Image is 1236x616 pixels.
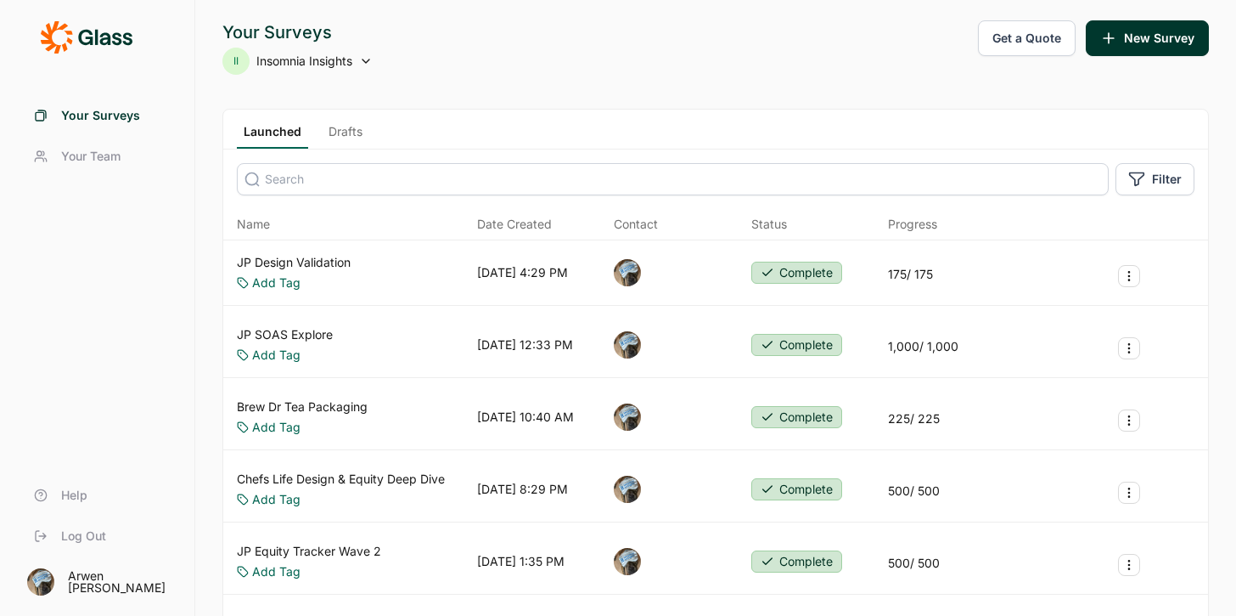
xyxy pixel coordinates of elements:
div: [DATE] 12:33 PM [477,336,573,353]
a: Drafts [322,123,369,149]
button: Filter [1115,163,1194,195]
img: ocn8z7iqvmiiaveqkfqd.png [614,404,641,431]
div: [DATE] 10:40 AM [477,409,574,426]
a: JP Equity Tracker Wave 2 [237,543,381,560]
div: II [222,48,250,75]
div: 225 / 225 [888,410,940,427]
a: Add Tag [252,491,301,508]
img: ocn8z7iqvmiiaveqkfqd.png [614,476,641,503]
a: Add Tag [252,274,301,291]
div: [DATE] 8:29 PM [477,481,568,498]
button: Complete [751,406,842,428]
a: Add Tag [252,347,301,364]
div: 175 / 175 [888,266,933,283]
button: Survey Actions [1118,554,1140,576]
div: [DATE] 4:29 PM [477,264,568,281]
div: Progress [888,216,937,233]
img: ocn8z7iqvmiiaveqkfqd.png [614,259,641,286]
div: Your Surveys [222,20,373,44]
img: ocn8z7iqvmiiaveqkfqd.png [614,548,641,575]
span: Your Surveys [61,107,140,124]
button: Complete [751,551,842,573]
button: Survey Actions [1118,337,1140,359]
img: ocn8z7iqvmiiaveqkfqd.png [614,331,641,359]
div: 500 / 500 [888,555,940,572]
img: ocn8z7iqvmiiaveqkfqd.png [27,568,54,596]
div: 1,000 / 1,000 [888,338,958,355]
span: Help [61,487,87,504]
button: New Survey [1086,20,1209,56]
div: Contact [614,216,658,233]
a: JP Design Validation [237,254,351,271]
button: Complete [751,334,842,356]
a: JP SOAS Explore [237,326,333,343]
button: Complete [751,478,842,500]
span: Your Team [61,148,121,165]
div: 500 / 500 [888,483,940,500]
button: Survey Actions [1118,482,1140,504]
div: Status [751,216,787,233]
div: [DATE] 1:35 PM [477,553,565,570]
button: Get a Quote [978,20,1076,56]
span: Log Out [61,528,106,545]
button: Survey Actions [1118,410,1140,432]
a: Launched [237,123,308,149]
div: Arwen [PERSON_NAME] [68,570,174,594]
a: Add Tag [252,419,301,436]
span: Name [237,216,270,233]
button: Survey Actions [1118,265,1140,287]
button: Complete [751,262,842,284]
span: Insomnia Insights [256,53,352,70]
span: Date Created [477,216,552,233]
a: Brew Dr Tea Packaging [237,398,368,415]
input: Search [237,163,1109,195]
span: Filter [1152,171,1182,188]
a: Chefs Life Design & Equity Deep Dive [237,471,445,488]
a: Add Tag [252,563,301,580]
